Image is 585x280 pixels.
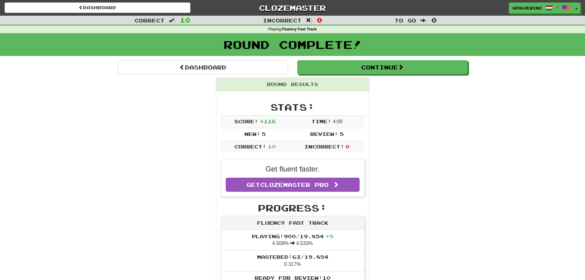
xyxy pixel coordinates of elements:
[304,144,344,149] span: Incorrect:
[395,17,416,23] span: To go
[263,17,302,23] span: Incorrect
[282,27,317,31] strong: Fluency Fast Track
[306,18,313,23] span: :
[221,102,365,112] h2: Stats:
[169,18,176,23] span: :
[252,233,333,239] span: Playing: 900 / 19.854
[226,178,360,192] a: GetClozemaster Pro
[226,164,360,174] p: Get fluent faster.
[5,2,190,13] a: Dashboard
[345,144,349,149] span: 0
[118,60,288,74] a: Dashboard
[317,16,322,24] span: 0
[180,16,190,24] span: 10
[297,60,468,74] button: Continue
[431,16,437,24] span: 0
[420,18,427,23] span: :
[221,203,365,213] h2: Progress:
[2,38,583,51] h1: Round Complete!
[234,144,266,149] span: Correct:
[260,181,329,188] span: Clozemaster Pro
[268,144,276,149] span: 10
[512,5,542,11] span: gpolverini
[234,118,258,124] span: Score:
[244,131,260,137] span: New:
[260,118,276,124] span: + 116
[333,119,342,124] span: 4 : 0 0
[135,17,165,23] span: Correct
[200,2,385,13] a: Clozemaster
[216,78,369,91] div: Round Results
[311,118,331,124] span: Time:
[262,131,266,137] span: 5
[221,216,364,230] div: Fluency Fast Track
[257,254,328,260] span: Mastered: 63 / 19.854
[326,233,333,239] span: + 5
[340,131,344,137] span: 5
[556,5,559,9] span: /
[221,230,364,251] li: 4.508% 4.533%
[509,2,573,14] a: gpolverini /
[221,250,364,271] li: 0.317%
[310,131,338,137] span: Review:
